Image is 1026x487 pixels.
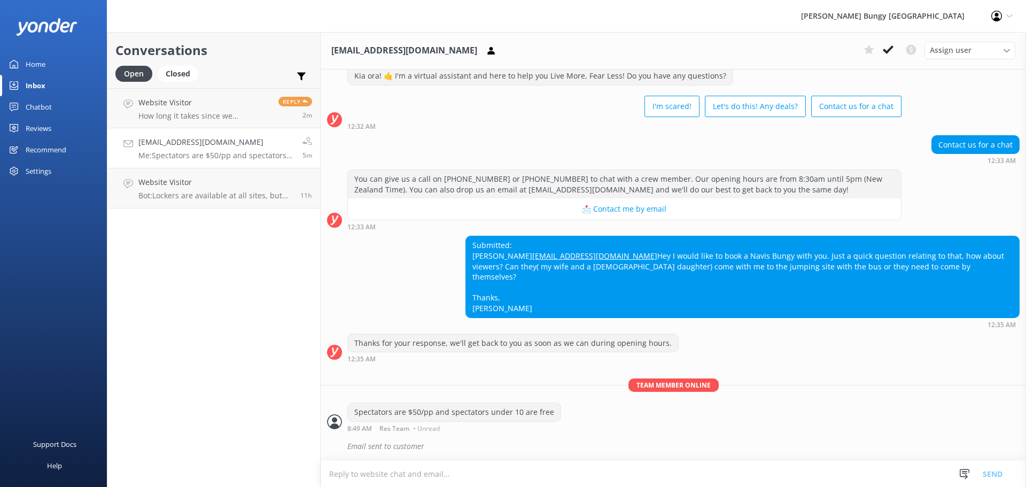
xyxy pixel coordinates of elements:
div: 2025-10-04T19:53:23.269 [327,437,1020,455]
button: Contact us for a chat [811,96,901,117]
span: Res Team [379,426,409,432]
span: Reply [278,97,312,106]
div: Assign User [924,42,1015,59]
strong: 12:33 AM [347,224,376,230]
span: Oct 04 2025 09:52pm (UTC +13:00) Pacific/Auckland [300,191,312,200]
a: Website VisitorBot:Lockers are available at all sites, but the knowledge base doesn't specify if ... [107,168,320,208]
div: Settings [26,160,51,182]
div: Submitted: [PERSON_NAME] Hey I would like to book a Navis Bungy with you. Just a quick question r... [466,236,1019,317]
button: 📩 Contact me by email [348,198,901,220]
h2: Conversations [115,40,312,60]
h4: [EMAIL_ADDRESS][DOMAIN_NAME] [138,136,294,148]
strong: 8:49 AM [347,426,372,432]
div: Oct 05 2025 08:49am (UTC +13:00) Pacific/Auckland [347,424,561,432]
div: Contact us for a chat [932,136,1019,154]
span: • Unread [413,426,440,432]
span: Team member online [628,378,719,392]
div: Oct 05 2025 12:33am (UTC +13:00) Pacific/Auckland [931,157,1020,164]
span: Oct 05 2025 08:52am (UTC +13:00) Pacific/Auckland [302,111,312,120]
div: Oct 05 2025 12:33am (UTC +13:00) Pacific/Auckland [347,223,901,230]
div: Home [26,53,45,75]
div: You can give us a call on [PHONE_NUMBER] or [PHONE_NUMBER] to chat with a crew member. Our openin... [348,170,901,198]
strong: 12:35 AM [347,356,376,362]
h4: Website Visitor [138,176,292,188]
div: Reviews [26,118,51,139]
a: [EMAIL_ADDRESS][DOMAIN_NAME]Me:Spectators are $50/pp and spectators under 10 are free5m [107,128,320,168]
div: Email sent to customer [347,437,1020,455]
strong: 12:32 AM [347,123,376,130]
div: Oct 05 2025 12:35am (UTC +13:00) Pacific/Auckland [347,355,679,362]
div: Kia ora! 🤙 I'm a virtual assistant and here to help you Live More, Fear Less! Do you have any que... [348,67,733,85]
div: Inbox [26,75,45,96]
span: Assign user [930,44,971,56]
h3: [EMAIL_ADDRESS][DOMAIN_NAME] [331,44,477,58]
a: Closed [158,67,204,79]
img: yonder-white-logo.png [16,18,77,36]
div: Oct 05 2025 12:32am (UTC +13:00) Pacific/Auckland [347,122,901,130]
a: Open [115,67,158,79]
strong: 12:35 AM [988,322,1016,328]
div: Open [115,66,152,82]
h4: Website Visitor [138,97,270,109]
div: Closed [158,66,198,82]
div: Help [47,455,62,476]
div: Support Docs [33,434,76,455]
a: [EMAIL_ADDRESS][DOMAIN_NAME] [532,251,657,261]
div: Recommend [26,139,66,160]
div: Chatbot [26,96,52,118]
p: Bot: Lockers are available at all sites, but the knowledge base doesn't specify if they're free. ... [138,191,292,200]
strong: 12:33 AM [988,158,1016,164]
a: Website VisitorHow long it takes since we registered to the bus until we’re back? Can we park our... [107,88,320,128]
div: Spectators are $50/pp and spectators under 10 are free [348,403,561,421]
p: Me: Spectators are $50/pp and spectators under 10 are free [138,151,294,160]
span: Oct 05 2025 08:49am (UTC +13:00) Pacific/Auckland [302,151,312,160]
button: Let's do this! Any deals? [705,96,806,117]
div: Oct 05 2025 12:35am (UTC +13:00) Pacific/Auckland [465,321,1020,328]
p: How long it takes since we registered to the bus until we’re back? Can we park our van there? [138,111,270,121]
button: I'm scared! [644,96,699,117]
div: Thanks for your response, we'll get back to you as soon as we can during opening hours. [348,334,678,352]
